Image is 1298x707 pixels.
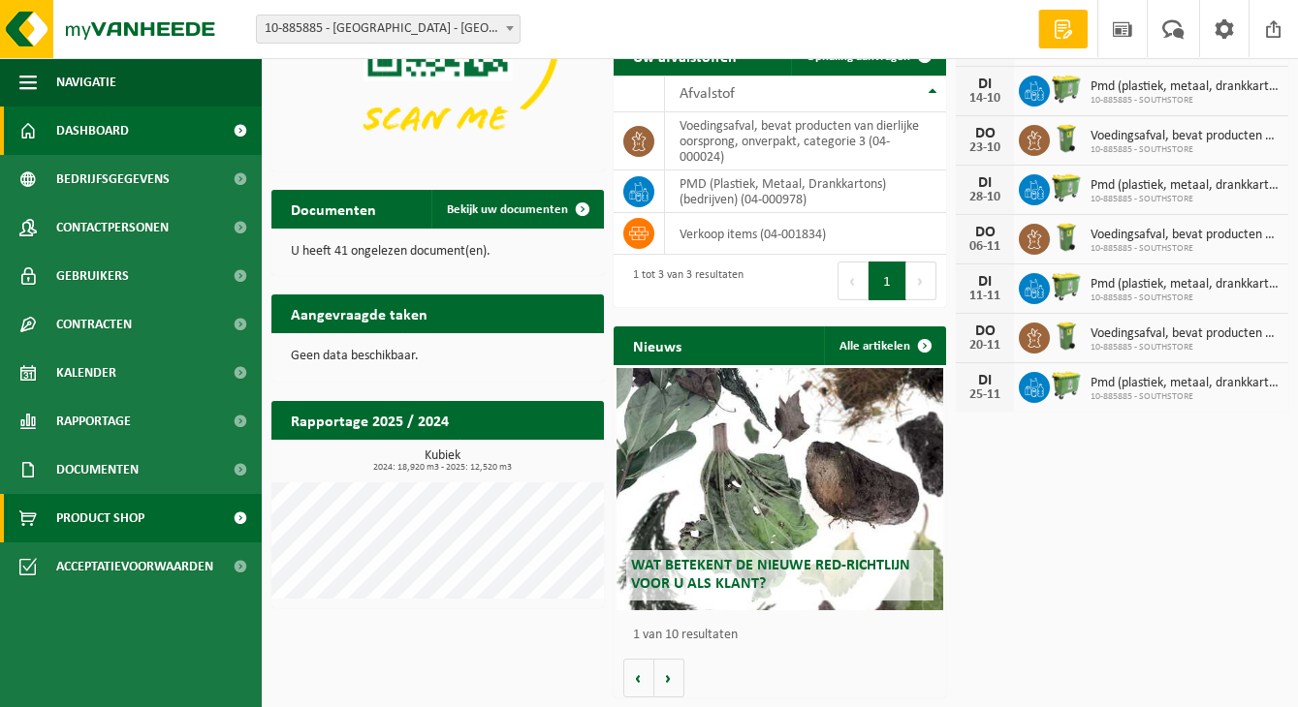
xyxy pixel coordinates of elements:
span: 2024: 18,920 m3 - 2025: 12,520 m3 [281,463,604,473]
td: PMD (Plastiek, Metaal, Drankkartons) (bedrijven) (04-000978) [665,170,946,213]
span: Pmd (plastiek, metaal, drankkartons) (bedrijven) [1091,178,1279,194]
div: DO [966,323,1004,339]
img: WB-0140-HPE-GN-50 [1050,221,1083,254]
span: Acceptatievoorwaarden [56,542,213,591]
span: 10-885885 - SOUTHSTORE - MARIAKERKE [257,15,520,43]
div: 23-10 [966,141,1004,155]
span: Rapportage [56,397,131,446]
span: Navigatie [56,58,116,107]
a: Bekijk rapportage [459,439,602,477]
span: Pmd (plastiek, metaal, drankkartons) (bedrijven) [1091,376,1279,391]
button: 1 [869,261,906,300]
span: 10-885885 - SOUTHSTORE [1091,292,1279,304]
div: DI [966,175,1004,191]
span: Contracten [56,300,132,349]
span: Bekijk uw documenten [447,203,568,216]
button: Previous [838,261,869,300]
a: Wat betekent de nieuwe RED-richtlijn voor u als klant? [617,368,942,610]
span: Documenten [56,446,139,494]
h2: Rapportage 2025 / 2024 [271,401,468,439]
img: WB-0660-HPE-GN-50 [1050,171,1083,204]
div: DI [966,77,1004,92]
div: 14-10 [966,92,1004,106]
span: Voedingsafval, bevat producten van dierlijke oorsprong, onverpakt, categorie 3 [1091,228,1279,243]
p: Geen data beschikbaar. [291,350,585,363]
img: WB-0140-HPE-GN-50 [1050,122,1083,155]
div: 25-11 [966,388,1004,402]
span: 10-885885 - SOUTHSTORE [1091,95,1279,107]
img: WB-0140-HPE-GN-50 [1050,320,1083,353]
td: verkoop items (04-001834) [665,213,946,255]
div: 11-11 [966,290,1004,303]
span: Pmd (plastiek, metaal, drankkartons) (bedrijven) [1091,277,1279,292]
button: Vorige [623,659,654,697]
button: Next [906,261,936,300]
span: 10-885885 - SOUTHSTORE - MARIAKERKE [256,15,521,44]
h3: Kubiek [281,449,604,473]
img: WB-0660-HPE-GN-50 [1050,73,1083,106]
span: 10-885885 - SOUTHSTORE [1091,391,1279,403]
td: voedingsafval, bevat producten van dierlijke oorsprong, onverpakt, categorie 3 (04-000024) [665,112,946,170]
span: Kalender [56,349,116,397]
p: U heeft 41 ongelezen document(en). [291,245,585,259]
div: 1 tot 3 van 3 resultaten [623,260,744,302]
a: Alle artikelen [824,326,944,365]
div: 06-11 [966,240,1004,254]
span: 10-885885 - SOUTHSTORE [1091,243,1279,255]
img: WB-0660-HPE-GN-50 [1050,270,1083,303]
div: DO [966,126,1004,141]
h2: Nieuws [614,326,701,364]
div: DO [966,225,1004,240]
span: Voedingsafval, bevat producten van dierlijke oorsprong, onverpakt, categorie 3 [1091,326,1279,342]
div: 20-11 [966,339,1004,353]
button: Volgende [654,659,684,697]
div: DI [966,373,1004,388]
span: 10-885885 - SOUTHSTORE [1091,342,1279,353]
span: 10-885885 - SOUTHSTORE [1091,194,1279,205]
span: Dashboard [56,107,129,155]
span: Gebruikers [56,252,129,300]
img: WB-0660-HPE-GN-50 [1050,369,1083,402]
span: Contactpersonen [56,203,169,252]
span: Product Shop [56,494,144,542]
h2: Aangevraagde taken [271,294,447,332]
h2: Documenten [271,190,396,228]
span: Wat betekent de nieuwe RED-richtlijn voor u als klant? [631,558,910,592]
a: Bekijk uw documenten [431,190,602,229]
span: Bedrijfsgegevens [56,155,170,203]
div: DI [966,274,1004,290]
span: Voedingsafval, bevat producten van dierlijke oorsprong, onverpakt, categorie 3 [1091,129,1279,144]
div: 28-10 [966,191,1004,204]
span: Pmd (plastiek, metaal, drankkartons) (bedrijven) [1091,79,1279,95]
p: 1 van 10 resultaten [633,629,936,642]
span: Afvalstof [680,86,735,102]
span: 10-885885 - SOUTHSTORE [1091,144,1279,156]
